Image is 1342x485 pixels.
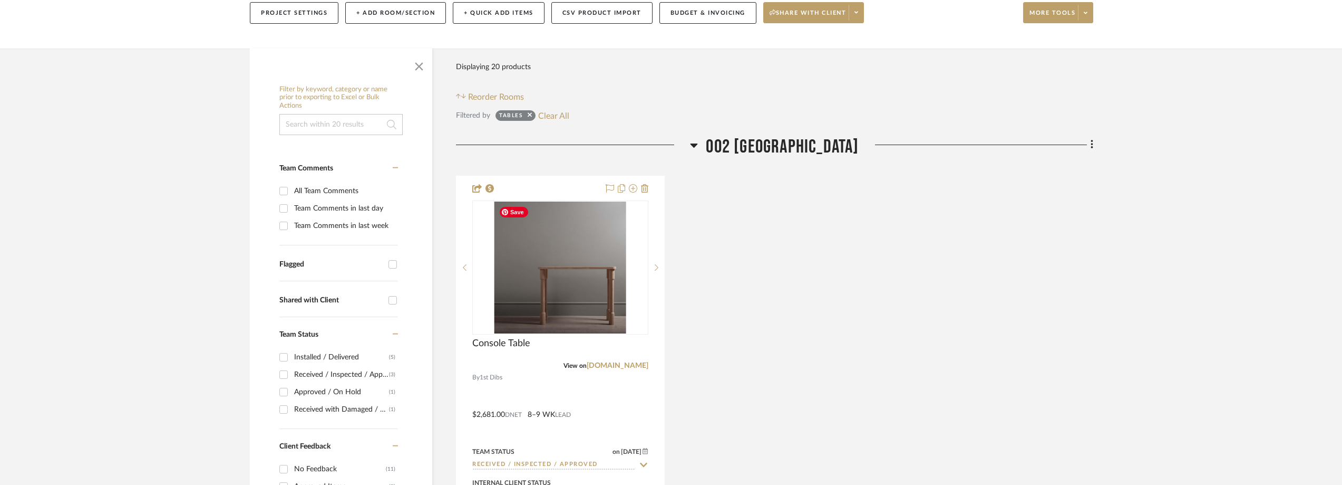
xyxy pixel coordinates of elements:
[499,112,522,122] div: Tables
[294,401,389,418] div: Received with Damaged / Awaiting Vendor Response
[294,200,395,217] div: Team Comments in last day
[659,2,756,24] button: Budget & Invoicing
[389,384,395,401] div: (1)
[279,260,383,269] div: Flagged
[389,349,395,366] div: (5)
[389,366,395,383] div: (3)
[563,363,587,369] span: View on
[453,2,544,24] button: + Quick Add Items
[250,2,338,24] button: Project Settings
[279,443,330,450] span: Client Feedback
[1029,9,1075,25] span: More tools
[279,114,403,135] input: Search within 20 results
[294,217,395,234] div: Team Comments in last week
[480,373,502,383] span: 1st Dibs
[763,2,864,23] button: Share with client
[500,207,528,217] span: Save
[279,296,383,305] div: Shared with Client
[538,109,569,122] button: Clear All
[389,401,395,418] div: (1)
[472,373,480,383] span: By
[587,362,648,369] a: [DOMAIN_NAME]
[345,2,446,24] button: + Add Room/Section
[294,366,389,383] div: Received / Inspected / Approved
[770,9,847,25] span: Share with client
[494,202,626,334] img: Console Table
[456,56,531,78] div: Displaying 20 products
[472,338,530,349] span: Console Table
[473,201,648,334] div: 0
[551,2,653,24] button: CSV Product Import
[706,136,859,158] span: 002 [GEOGRAPHIC_DATA]
[294,183,395,199] div: All Team Comments
[456,110,490,121] div: Filtered by
[294,461,386,478] div: No Feedback
[456,91,524,103] button: Reorder Rooms
[279,85,403,110] h6: Filter by keyword, category or name prior to exporting to Excel or Bulk Actions
[279,331,318,338] span: Team Status
[386,461,395,478] div: (11)
[294,349,389,366] div: Installed / Delivered
[409,54,430,75] button: Close
[294,384,389,401] div: Approved / On Hold
[472,460,636,470] input: Type to Search…
[472,447,514,457] div: Team Status
[468,91,524,103] span: Reorder Rooms
[1023,2,1093,23] button: More tools
[612,449,620,455] span: on
[279,165,333,172] span: Team Comments
[620,448,643,455] span: [DATE]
